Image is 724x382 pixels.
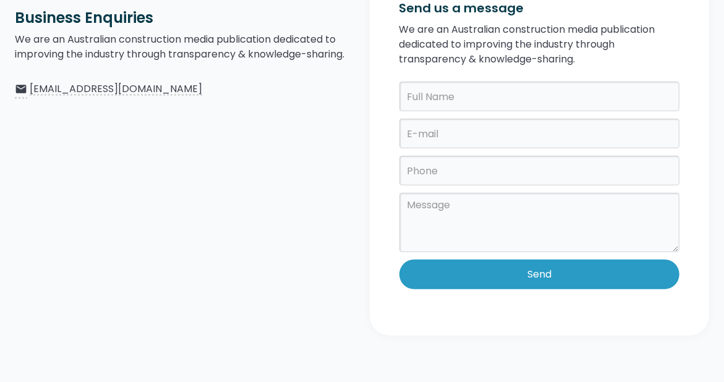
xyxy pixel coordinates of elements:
p: We are an Australian construction media publication dedicated to improving the industry through t... [399,22,680,67]
p: We are an Australian construction media publication dedicated to improving the industry through t... [15,32,355,62]
div: [EMAIL_ADDRESS][DOMAIN_NAME] [30,82,202,96]
h3: Business Enquiries [15,9,355,27]
div: email [15,83,27,95]
a: email[EMAIL_ADDRESS][DOMAIN_NAME] [15,82,355,96]
input: Full Name [399,82,680,111]
input: Send [399,260,680,289]
input: E-mail [399,119,680,148]
input: Phone [399,156,680,185]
